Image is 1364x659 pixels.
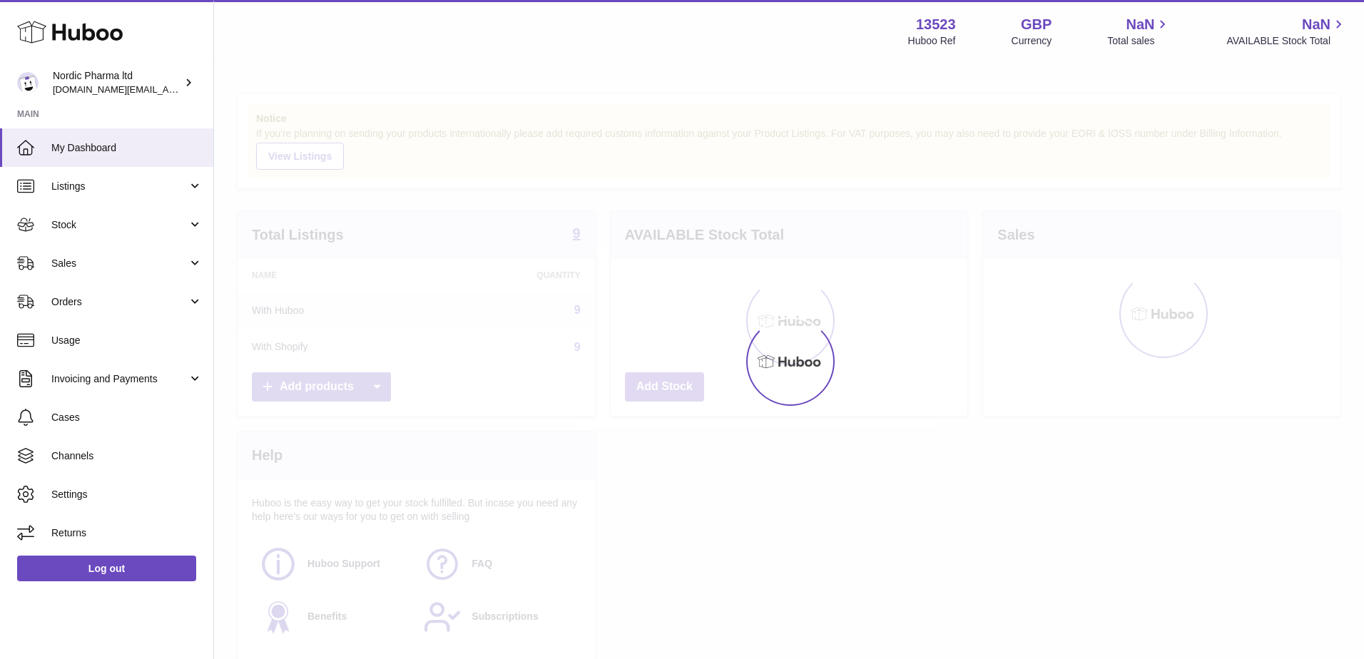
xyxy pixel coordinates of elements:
div: Huboo Ref [908,34,956,48]
span: Returns [51,526,203,540]
span: Total sales [1107,34,1171,48]
a: Log out [17,556,196,581]
span: Invoicing and Payments [51,372,188,386]
strong: GBP [1021,15,1052,34]
span: Settings [51,488,203,501]
span: Usage [51,334,203,347]
span: Cases [51,411,203,424]
div: Nordic Pharma ltd [53,69,181,96]
span: AVAILABLE Stock Total [1226,34,1347,48]
span: NaN [1126,15,1154,34]
span: [DOMAIN_NAME][EMAIL_ADDRESS][DOMAIN_NAME] [53,83,284,95]
a: NaN Total sales [1107,15,1171,48]
span: Listings [51,180,188,193]
span: Stock [51,218,188,232]
span: My Dashboard [51,141,203,155]
span: Orders [51,295,188,309]
span: Channels [51,449,203,463]
img: accounts.uk@nordicpharma.com [17,72,39,93]
span: Sales [51,257,188,270]
strong: 13523 [916,15,956,34]
span: NaN [1302,15,1330,34]
div: Currency [1012,34,1052,48]
a: NaN AVAILABLE Stock Total [1226,15,1347,48]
